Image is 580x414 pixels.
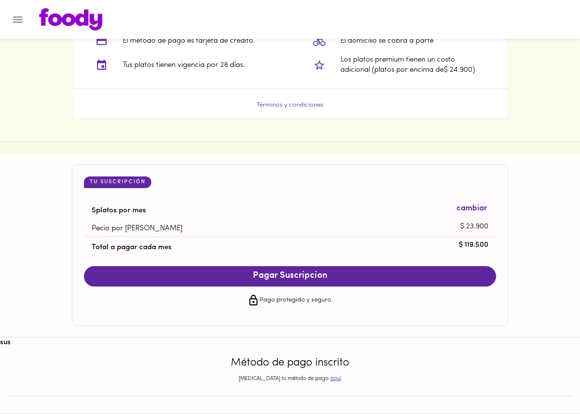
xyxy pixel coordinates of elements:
[257,102,323,108] a: Términos y condiciones
[123,60,245,70] p: Tus platos tienen vigencia por 28 días.
[459,240,488,251] p: $ 119.500
[84,266,496,287] button: Pagar Suscripcion
[90,178,145,186] p: Tu Suscripción
[94,271,486,282] span: Pagar Suscripcion
[92,242,473,253] p: Total a pagar cada mes
[8,355,572,370] p: Método de pago inscrito
[92,206,473,216] p: 5 platos por mes
[6,8,30,32] button: Menu
[340,36,434,46] p: El domicilio se cobra a parte
[456,203,487,214] span: cambiar
[330,375,341,383] p: aquí
[8,375,572,386] p: [MEDICAL_DATA] tu método de pago
[524,358,570,404] iframe: Messagebird Livechat Widget
[259,295,333,305] p: Pago protegido y seguro.
[460,222,488,232] p: $ 23.900
[92,223,473,234] p: Pecio por [PERSON_NAME]
[455,202,488,216] button: cambiar
[39,8,102,31] img: logo.png
[340,55,484,76] p: Los platos premium tienen un costo adicional (platos por encima de $ 24.900 )
[123,36,255,46] p: El método de pago es tarjeta de crédito.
